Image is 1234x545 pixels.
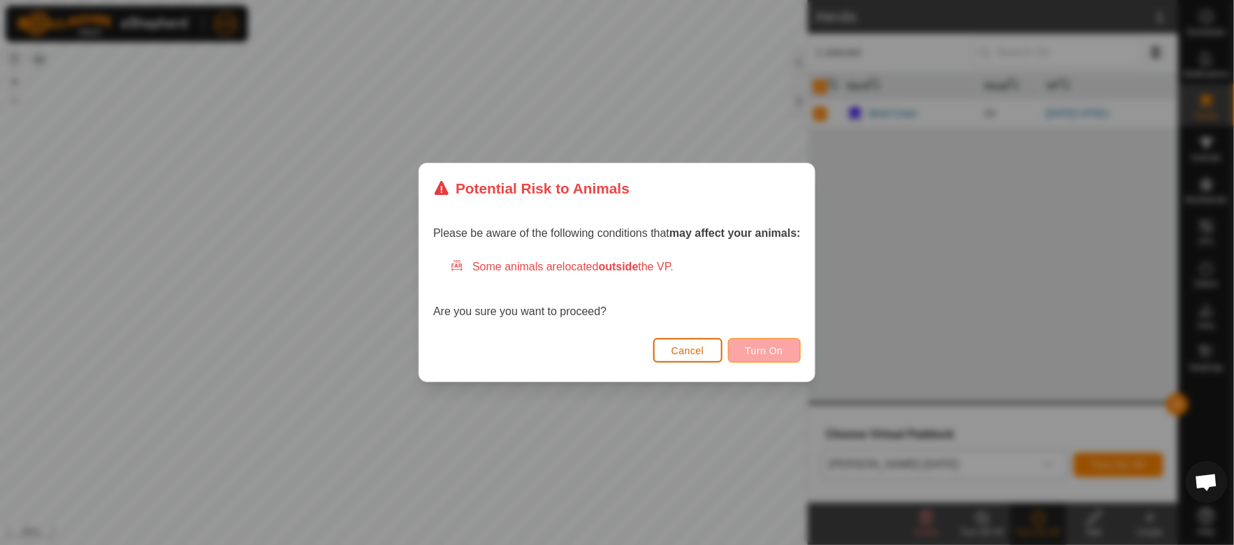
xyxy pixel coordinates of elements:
button: Turn On [728,338,801,363]
a: Open chat [1186,461,1228,503]
strong: may affect your animals: [669,227,801,239]
span: located the VP. [562,261,674,272]
span: Please be aware of the following conditions that [433,227,801,239]
div: Some animals are [450,259,801,275]
span: Turn On [746,345,783,356]
button: Cancel [653,338,723,363]
div: Are you sure you want to proceed? [433,259,801,320]
div: Potential Risk to Animals [433,177,630,199]
span: Cancel [672,345,704,356]
strong: outside [599,261,639,272]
